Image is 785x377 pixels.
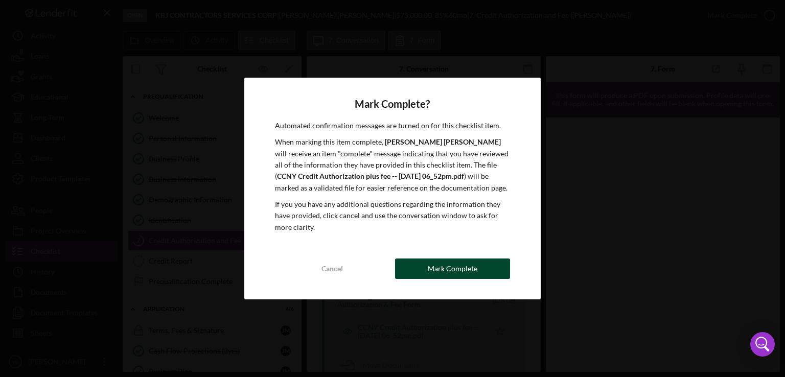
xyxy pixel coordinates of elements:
button: Mark Complete [395,258,510,279]
b: CCNY Credit Authorization plus fee -- [DATE] 06_52pm.pdf [277,172,464,180]
p: When marking this item complete, will receive an item "complete" message indicating that you have... [275,136,511,194]
p: Automated confirmation messages are turned on for this checklist item. [275,120,511,131]
b: [PERSON_NAME] [PERSON_NAME] [385,137,501,146]
h4: Mark Complete? [275,98,511,110]
button: Cancel [275,258,390,279]
p: If you you have any additional questions regarding the information they have provided, click canc... [275,199,511,233]
div: Open Intercom Messenger [750,332,775,357]
div: Cancel [321,258,343,279]
div: Mark Complete [428,258,477,279]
